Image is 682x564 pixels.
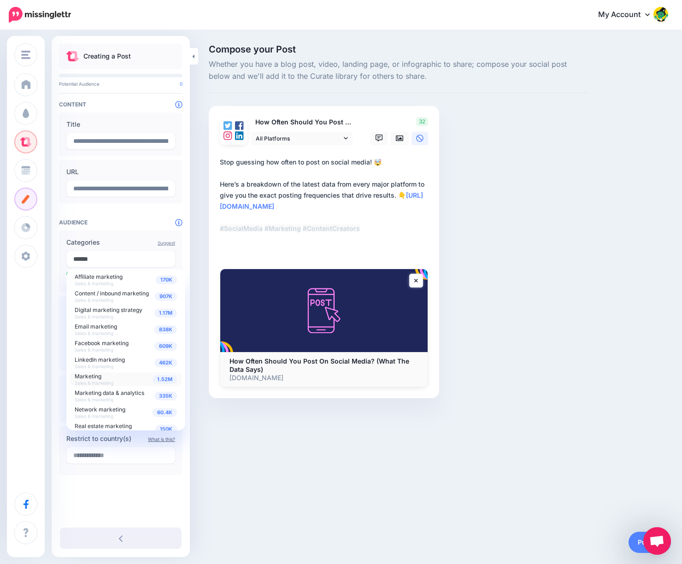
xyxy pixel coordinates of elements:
[229,357,409,373] b: How Often Should You Post On Social Media? (What The Data Says)
[70,339,182,353] a: 609K Facebook marketing Sales & marketing
[643,527,671,555] a: Open chat
[75,389,144,396] span: Marketing data & analytics
[70,422,182,436] a: 150K Real estate marketing Real estate
[75,356,125,363] span: LinkedIn marketing
[75,290,149,297] span: Content / inbound marketing
[153,375,177,384] span: 1.52M
[158,240,175,246] a: Suggest
[75,323,117,330] span: Email marketing
[75,340,129,347] span: Facebook marketing
[75,281,113,286] span: Sales & marketing
[589,4,668,26] a: My Account
[251,117,353,128] p: How Often Should You Post On Social Media? (What The Data Says)
[75,330,113,336] span: Sales & marketing
[416,117,428,126] span: 32
[629,532,671,553] a: Publish
[251,132,353,145] a: All Platforms
[70,306,182,320] a: 1.17M Digital marketing strategy Sales & marketing
[154,392,177,400] span: 335K
[75,430,99,435] span: Real estate
[153,408,177,417] span: 60.4K
[154,358,177,367] span: 462K
[59,81,182,87] p: Potential Audience
[75,397,113,402] span: Sales & marketing
[70,405,182,419] a: 60.4K Network marketing Sales & marketing
[75,413,113,419] span: Sales & marketing
[154,325,177,334] span: 838K
[154,342,177,351] span: 609K
[21,51,30,59] img: menu.png
[155,425,177,434] span: 150K
[209,45,589,54] span: Compose your Post
[70,323,182,336] a: 838K Email marketing Sales & marketing
[70,372,182,386] a: 1.52M Marketing Sales & marketing
[66,51,79,61] img: curate.png
[209,59,589,82] span: Whether you have a blog post, video, landing page, or infographic to share; compose your social p...
[75,273,123,280] span: Affiliate marketing
[75,306,142,313] span: Digital marketing strategy
[66,433,175,444] label: Restrict to country(s)
[75,297,113,303] span: Sales & marketing
[70,389,182,403] a: 335K Marketing data & analytics Sales & marketing
[66,119,175,130] label: Title
[75,406,125,413] span: Network marketing
[154,309,177,317] span: 1.17M
[220,269,428,352] img: How Often Should You Post On Social Media? (What The Data Says)
[155,292,177,301] span: 907K
[156,276,177,284] span: 170K
[70,356,182,370] a: 462K LinkedIn marketing Sales & marketing
[75,380,113,386] span: Sales & marketing
[180,81,182,87] span: 0
[220,157,432,234] div: Stop guessing how often to post on social media! 🤯 Here’s a breakdown of the latest data from eve...
[75,373,101,380] span: Marketing
[256,134,341,143] span: All Platforms
[75,314,113,319] span: Sales & marketing
[148,436,175,442] a: What is this?
[59,219,182,226] h4: Audience
[59,101,182,108] h4: Content
[75,423,132,429] span: Real estate marketing
[70,273,182,287] a: 170K Affiliate marketing Sales & marketing
[75,347,113,352] span: Sales & marketing
[229,374,418,382] p: [DOMAIN_NAME]
[83,51,131,62] p: Creating a Post
[66,166,175,177] label: URL
[9,7,71,23] img: Missinglettr
[75,364,113,369] span: Sales & marketing
[66,237,175,248] label: Categories
[70,289,182,303] a: 907K Content / inbound marketing Sales & marketing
